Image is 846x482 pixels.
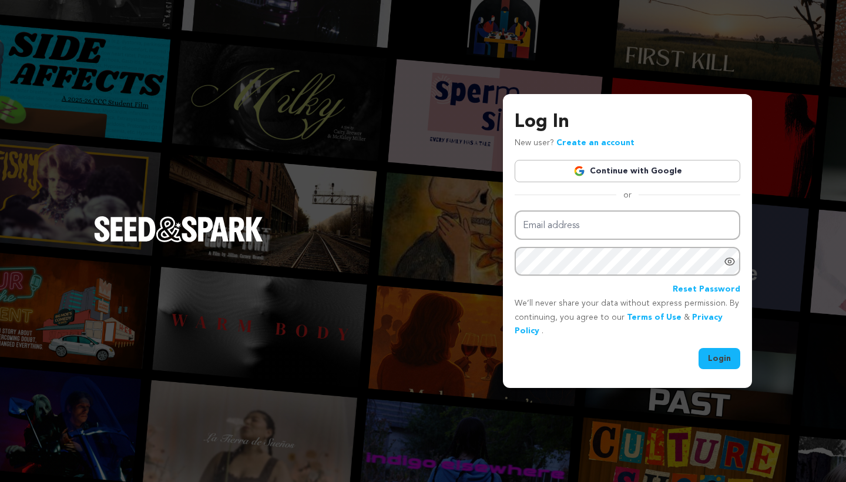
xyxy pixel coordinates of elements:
a: Continue with Google [515,160,740,182]
a: Reset Password [673,283,740,297]
a: Create an account [556,139,634,147]
a: Terms of Use [627,313,681,322]
img: Google logo [573,165,585,177]
p: New user? [515,136,634,150]
p: We’ll never share your data without express permission. By continuing, you agree to our & . [515,297,740,339]
a: Seed&Spark Homepage [94,216,263,266]
span: or [616,189,639,201]
a: Show password as plain text. Warning: this will display your password on the screen. [724,256,736,267]
input: Email address [515,210,740,240]
button: Login [699,348,740,369]
img: Seed&Spark Logo [94,216,263,242]
h3: Log In [515,108,740,136]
